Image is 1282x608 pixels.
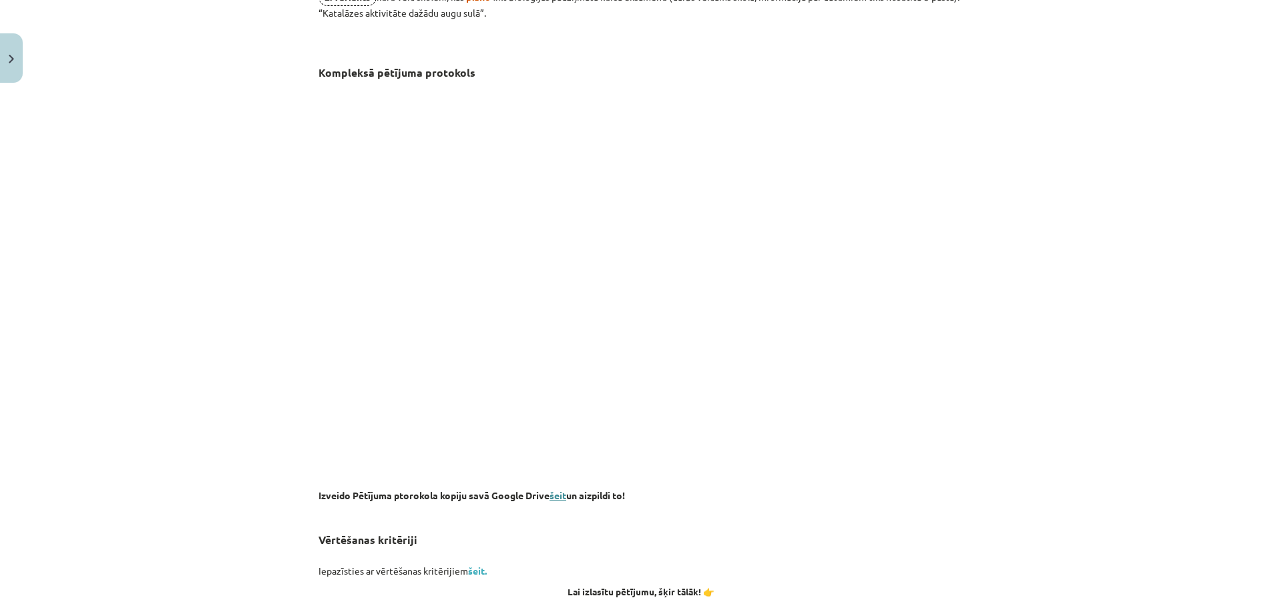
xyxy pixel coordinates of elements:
b: Kompleksā pētījuma protokols [318,65,475,79]
b: Vērtēšanas kritēriji [318,533,417,547]
img: icon-close-lesson-0947bae3869378f0d4975bcd49f059093ad1ed9edebbc8119c70593378902aed.svg [9,55,14,63]
strong: Izveido Pētījuma ptorokola kopiju savā Google Drive un aizpildi to! [318,489,625,501]
a: šeit [550,489,566,501]
strong: Lai izlasītu pētījumu, šķir tālāk! 👉 [568,585,714,597]
a: šeit. [468,565,487,577]
p: Iepazīsties ar vērtēšanas kritērijiem [318,564,964,578]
